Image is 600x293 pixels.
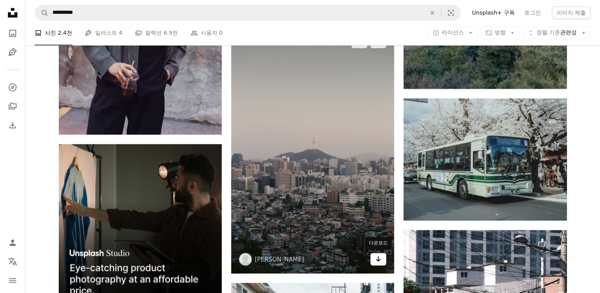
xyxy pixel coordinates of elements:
a: 일러스트 4 [85,21,122,46]
a: 로그인 [520,6,546,19]
button: 메뉴 [5,272,21,288]
a: 다운로드 [370,253,386,265]
a: 다운로드 내역 [5,117,21,133]
img: 도시 거리의 대중 교통 버스 [404,98,566,220]
span: 0 [219,29,222,37]
span: 라이선스 [442,30,464,36]
a: 로그인 / 가입 [5,235,21,250]
a: 컬렉션 6.9천 [135,21,178,46]
a: 컬렉션 [5,98,21,114]
a: 도시 거리의 대중 교통 버스 [404,156,566,163]
a: 홈 — Unsplash [5,5,21,22]
button: 삭제 [424,5,441,20]
button: 방향 [481,27,520,39]
a: 산을 배경으로 한 도시의 모습 [231,147,394,154]
button: 라이선스 [428,27,478,39]
button: 정렬 기준관련성 [523,27,591,39]
img: 산을 배경으로 한 도시의 모습 [231,28,394,273]
form: 사이트 전체에서 이미지 찾기 [35,5,461,21]
button: 이미지 제출 [552,6,591,19]
span: 방향 [495,30,506,36]
img: Hyungdo Lee의 프로필로 이동 [239,253,252,265]
button: Unsplash 검색 [35,5,49,20]
span: 4 [119,29,122,37]
div: 다운로드 [365,237,392,250]
a: 사용자 0 [191,21,222,46]
a: 탐색 [5,79,21,95]
a: Unsplash+ 구독 [467,6,519,19]
span: 정렬 기준 [536,30,560,36]
span: 관련성 [536,29,577,37]
a: 일러스트 [5,44,21,60]
button: 언어 [5,254,21,269]
button: 시각적 검색 [441,5,460,20]
a: [PERSON_NAME] [255,255,304,263]
span: 6.9천 [164,29,178,37]
a: 사진 [5,25,21,41]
